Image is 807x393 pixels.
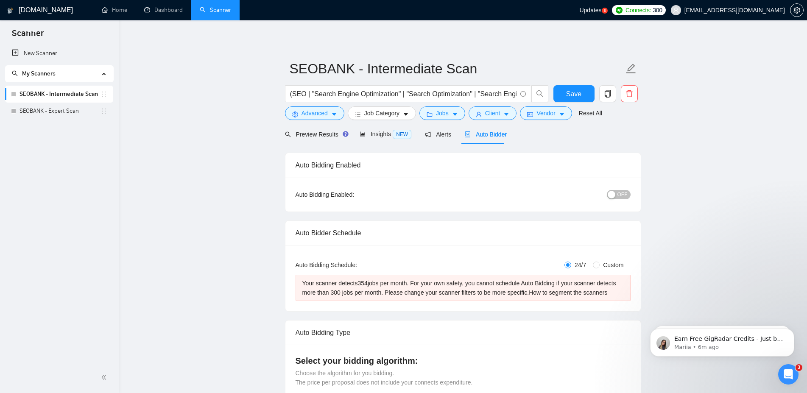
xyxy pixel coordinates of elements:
a: searchScanner [200,6,231,14]
span: Vendor [536,109,555,118]
a: homeHome [102,6,127,14]
a: dashboardDashboard [144,6,183,14]
span: My Scanners [22,70,56,77]
span: 300 [653,6,662,15]
span: Connects: [625,6,651,15]
div: Auto Bidder Schedule [296,221,631,245]
span: idcard [527,111,533,117]
span: Client [485,109,500,118]
text: 5 [603,9,606,13]
span: holder [101,108,107,114]
div: Auto Bidding Enabled [296,153,631,177]
button: Save [553,85,595,102]
span: NEW [393,130,411,139]
span: Preview Results [285,131,346,138]
li: SEOBANK - Intermediate Scan [5,86,113,103]
span: delete [621,90,637,98]
input: Scanner name... [290,58,624,79]
span: Job Category [364,109,399,118]
span: setting [292,111,298,117]
a: setting [790,7,804,14]
a: SEOBANK - Expert Scan [20,103,101,120]
span: copy [600,90,616,98]
button: delete [621,85,638,102]
img: logo [7,4,13,17]
button: setting [790,3,804,17]
button: barsJob Categorycaret-down [348,106,416,120]
iframe: Intercom live chat [778,364,799,385]
span: 3 [796,364,802,371]
span: caret-down [503,111,509,117]
span: OFF [617,190,628,199]
button: settingAdvancedcaret-down [285,106,344,120]
span: Advanced [302,109,328,118]
span: Alerts [425,131,451,138]
button: folderJobscaret-down [419,106,465,120]
span: holder [101,91,107,98]
div: Tooltip anchor [342,130,349,138]
span: notification [425,131,431,137]
a: New Scanner [12,45,106,62]
div: Auto Bidding Type [296,321,631,345]
span: search [532,90,548,98]
a: How to segment the scanners [529,289,607,296]
span: caret-down [403,111,409,117]
span: My Scanners [12,70,56,77]
span: bars [355,111,361,117]
button: idcardVendorcaret-down [520,106,572,120]
span: info-circle [520,91,526,97]
button: search [531,85,548,102]
span: Scanner [5,27,50,45]
li: New Scanner [5,45,113,62]
span: user [673,7,679,13]
a: Reset All [579,109,602,118]
span: caret-down [331,111,337,117]
span: Save [566,89,581,99]
button: userClientcaret-down [469,106,517,120]
span: caret-down [452,111,458,117]
button: copy [599,85,616,102]
span: search [285,131,291,137]
span: Updates [579,7,601,14]
span: Custom [600,260,627,270]
span: folder [427,111,433,117]
iframe: Intercom notifications message [637,311,807,370]
img: upwork-logo.png [616,7,623,14]
span: Insights [360,131,411,137]
span: Choose the algorithm for you bidding. The price per proposal does not include your connects expen... [296,370,473,386]
li: SEOBANK - Expert Scan [5,103,113,120]
span: area-chart [360,131,366,137]
h4: Select your bidding algorithm: [296,355,631,367]
a: SEOBANK - Intermediate Scan [20,86,101,103]
a: 5 [602,8,608,14]
span: 24/7 [571,260,589,270]
span: double-left [101,373,109,382]
span: user [476,111,482,117]
input: Search Freelance Jobs... [290,89,517,99]
span: Auto Bidder [465,131,507,138]
span: search [12,70,18,76]
div: Auto Bidding Enabled: [296,190,407,199]
div: Your scanner detects 354 jobs per month. For your own safety, you cannot schedule Auto Bidding if... [302,279,624,297]
span: edit [625,63,637,74]
div: Auto Bidding Schedule: [296,260,407,270]
span: Jobs [436,109,449,118]
span: robot [465,131,471,137]
span: caret-down [559,111,565,117]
